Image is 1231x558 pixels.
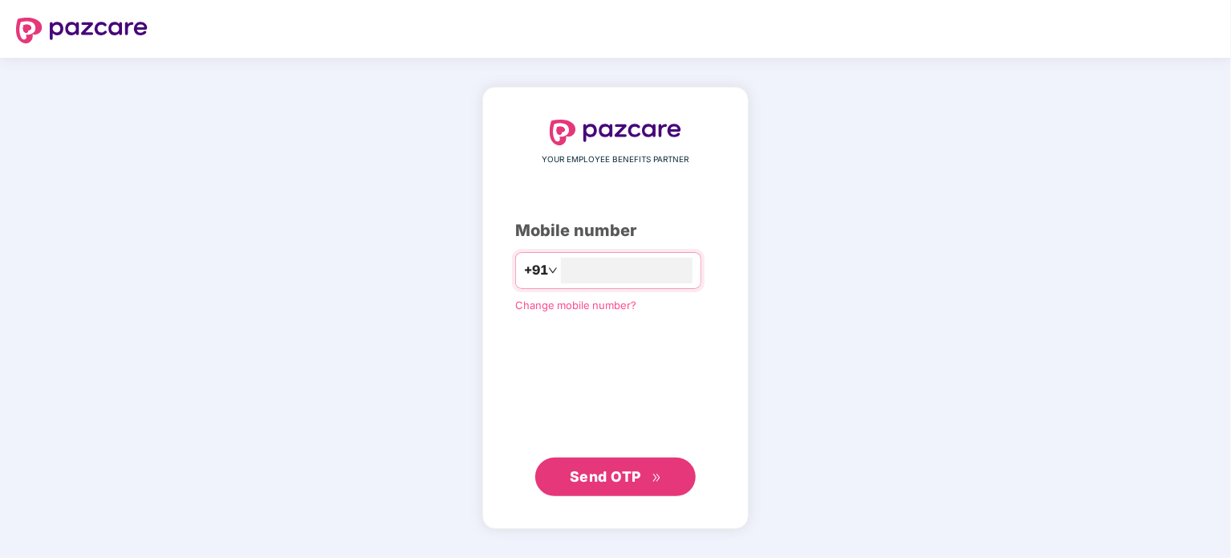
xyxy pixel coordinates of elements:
[652,473,662,483] span: double-right
[570,468,641,485] span: Send OTP
[542,153,689,166] span: YOUR EMPLOYEE BENEFITS PARTNER
[515,299,636,312] a: Change mobile number?
[548,266,558,275] span: down
[515,218,716,243] div: Mobile number
[550,120,681,145] img: logo
[535,458,696,496] button: Send OTPdouble-right
[524,260,548,280] span: +91
[16,18,148,43] img: logo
